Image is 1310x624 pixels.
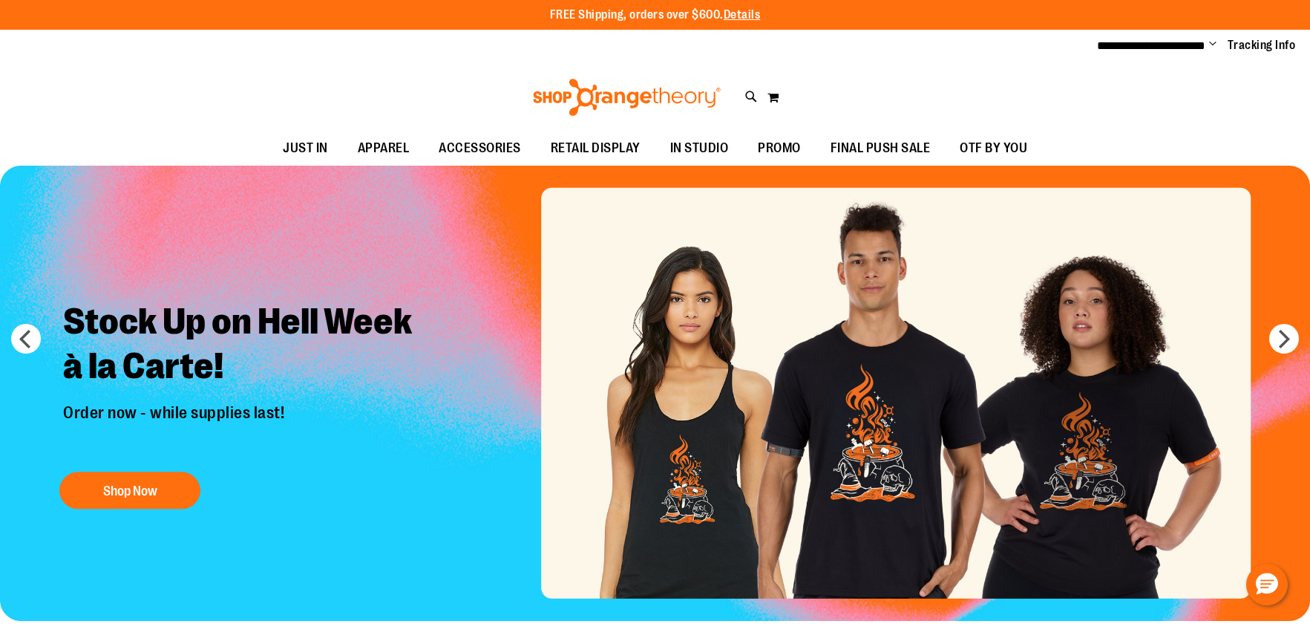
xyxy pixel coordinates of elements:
[1209,38,1216,53] button: Account menu
[358,131,410,165] span: APPAREL
[551,131,641,165] span: RETAIL DISPLAY
[343,131,425,166] a: APPAREL
[52,404,439,457] p: Order now - while supplies last!
[831,131,931,165] span: FINAL PUSH SALE
[945,131,1042,166] a: OTF BY YOU
[424,131,536,166] a: ACCESSORIES
[52,289,439,516] a: Stock Up on Hell Week à la Carte! Order now - while supplies last! Shop Now
[550,7,761,24] p: FREE Shipping, orders over $600.
[283,131,328,165] span: JUST IN
[531,79,723,116] img: Shop Orangetheory
[960,131,1027,165] span: OTF BY YOU
[816,131,946,166] a: FINAL PUSH SALE
[724,8,761,22] a: Details
[536,131,655,166] a: RETAIL DISPLAY
[439,131,521,165] span: ACCESSORIES
[59,472,200,509] button: Shop Now
[743,131,816,166] a: PROMO
[1269,324,1299,354] button: next
[11,324,41,354] button: prev
[670,131,729,165] span: IN STUDIO
[268,131,343,166] a: JUST IN
[655,131,744,166] a: IN STUDIO
[758,131,801,165] span: PROMO
[52,289,439,404] h2: Stock Up on Hell Week à la Carte!
[1246,564,1288,605] button: Hello, have a question? Let’s chat.
[1228,37,1296,53] a: Tracking Info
